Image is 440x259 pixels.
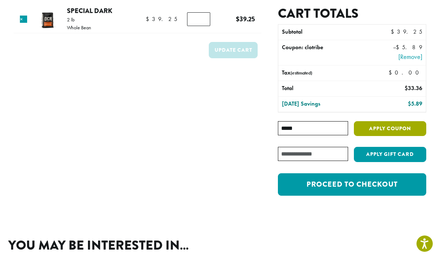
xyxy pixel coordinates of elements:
[405,84,408,92] span: $
[67,17,91,22] p: 2 lb
[20,16,27,23] a: Remove this item
[236,14,240,24] span: $
[389,69,422,76] bdi: 0.00
[35,8,59,31] img: Special Dark
[408,100,411,107] span: $
[146,15,177,23] bdi: 39.25
[278,173,426,196] a: Proceed to checkout
[278,25,367,40] th: Subtotal
[278,40,367,65] th: Coupon: clotribe
[236,14,255,24] bdi: 39.25
[291,70,312,76] small: (estimated)
[354,121,426,136] button: Apply coupon
[67,6,112,16] a: Special Dark
[391,28,422,35] bdi: 39.25
[278,81,367,96] th: Total
[354,147,426,162] button: Apply Gift Card
[187,12,210,26] input: Product quantity
[8,238,432,253] h2: You may be interested in…
[391,28,397,35] span: $
[405,84,422,92] bdi: 33.36
[371,52,422,61] a: Remove clotribe coupon
[278,6,426,21] h2: Cart totals
[396,43,402,51] span: $
[278,97,367,112] th: [DATE] Savings
[209,42,258,58] button: Update cart
[389,69,395,76] span: $
[278,65,383,81] th: Tax
[67,25,91,30] p: Whole Bean
[396,43,422,51] span: 5.89
[408,100,422,107] bdi: 5.89
[146,15,152,23] span: $
[367,40,426,65] td: –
